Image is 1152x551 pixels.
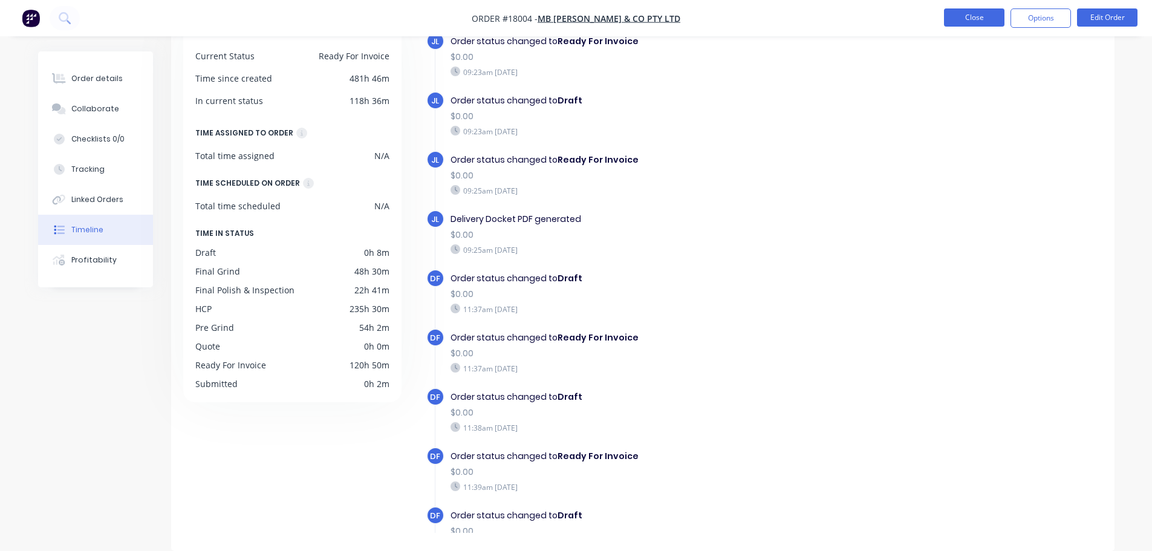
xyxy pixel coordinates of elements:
[451,35,869,48] div: Order status changed to
[195,200,281,212] div: Total time scheduled
[71,194,123,205] div: Linked Orders
[38,154,153,184] button: Tracking
[431,95,439,106] span: Jl
[195,359,266,371] div: Ready For Invoice
[451,363,869,374] div: 11:37am [DATE]
[451,481,869,492] div: 11:39am [DATE]
[451,525,869,538] div: $0.00
[558,154,639,166] b: Ready For Invoice
[22,9,40,27] img: Factory
[38,124,153,154] button: Checklists 0/0
[71,255,117,266] div: Profitability
[451,331,869,344] div: Order status changed to
[38,94,153,124] button: Collaborate
[451,229,869,241] div: $0.00
[319,50,389,62] div: Ready For Invoice
[451,110,869,123] div: $0.00
[38,215,153,245] button: Timeline
[195,50,255,62] div: Current Status
[195,265,240,278] div: Final Grind
[558,272,582,284] b: Draft
[195,227,254,240] span: TIME IN STATUS
[195,246,216,259] div: Draft
[430,510,440,521] span: DF
[451,391,869,403] div: Order status changed to
[451,185,869,196] div: 09:25am [DATE]
[558,509,582,521] b: Draft
[359,321,389,334] div: 54h 2m
[195,340,220,353] div: Quote
[944,8,1004,27] button: Close
[451,406,869,419] div: $0.00
[374,200,389,212] div: N/A
[558,450,639,462] b: Ready For Invoice
[430,451,440,462] span: DF
[71,103,119,114] div: Collaborate
[350,359,389,371] div: 120h 50m
[451,51,869,64] div: $0.00
[38,184,153,215] button: Linked Orders
[195,321,234,334] div: Pre Grind
[451,466,869,478] div: $0.00
[451,509,869,522] div: Order status changed to
[430,391,440,403] span: DF
[451,126,869,137] div: 09:23am [DATE]
[1077,8,1137,27] button: Edit Order
[195,302,212,315] div: HCP
[195,377,238,390] div: Submitted
[71,164,105,175] div: Tracking
[451,288,869,301] div: $0.00
[350,94,389,107] div: 118h 36m
[558,391,582,403] b: Draft
[451,450,869,463] div: Order status changed to
[538,13,680,24] a: MB [PERSON_NAME] & Co Pty Ltd
[195,94,263,107] div: In current status
[430,273,440,284] span: DF
[354,265,389,278] div: 48h 30m
[451,422,869,433] div: 11:38am [DATE]
[451,169,869,182] div: $0.00
[364,340,389,353] div: 0h 0m
[451,213,869,226] div: Delivery Docket PDF generated
[374,149,389,162] div: N/A
[451,304,869,315] div: 11:37am [DATE]
[430,332,440,344] span: DF
[431,214,439,225] span: Jl
[1010,8,1071,28] button: Options
[195,149,275,162] div: Total time assigned
[38,245,153,275] button: Profitability
[451,272,869,285] div: Order status changed to
[195,126,293,140] div: TIME ASSIGNED TO ORDER
[71,134,125,145] div: Checklists 0/0
[431,154,439,166] span: Jl
[451,244,869,255] div: 09:25am [DATE]
[558,35,639,47] b: Ready For Invoice
[195,72,272,85] div: Time since created
[350,302,389,315] div: 235h 30m
[451,94,869,107] div: Order status changed to
[71,73,123,84] div: Order details
[354,284,389,296] div: 22h 41m
[451,154,869,166] div: Order status changed to
[364,377,389,390] div: 0h 2m
[350,72,389,85] div: 481h 46m
[451,347,869,360] div: $0.00
[451,67,869,77] div: 09:23am [DATE]
[195,177,300,190] div: TIME SCHEDULED ON ORDER
[472,13,538,24] span: Order #18004 -
[364,246,389,259] div: 0h 8m
[431,36,439,47] span: Jl
[558,331,639,344] b: Ready For Invoice
[558,94,582,106] b: Draft
[195,284,295,296] div: Final Polish & Inspection
[38,64,153,94] button: Order details
[71,224,103,235] div: Timeline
